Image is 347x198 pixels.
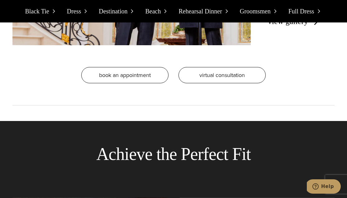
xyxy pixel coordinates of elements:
[145,6,161,16] span: Beach
[67,6,81,16] span: Dress
[81,67,169,84] a: Book an appointment
[99,6,127,16] span: Destination
[240,6,271,16] span: Groomsmen
[307,179,341,195] iframe: Opens a widget where you can chat to one of our agents
[99,71,151,79] span: Book an appointment
[25,6,49,16] span: Black Tie
[288,6,314,16] span: Full Dress
[268,17,321,26] a: view gallery
[178,67,266,84] a: virtual consultation
[178,6,222,16] span: Rehearsal Dinner
[199,71,245,79] span: virtual consultation
[6,129,341,180] h2: Achieve the Perfect Fit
